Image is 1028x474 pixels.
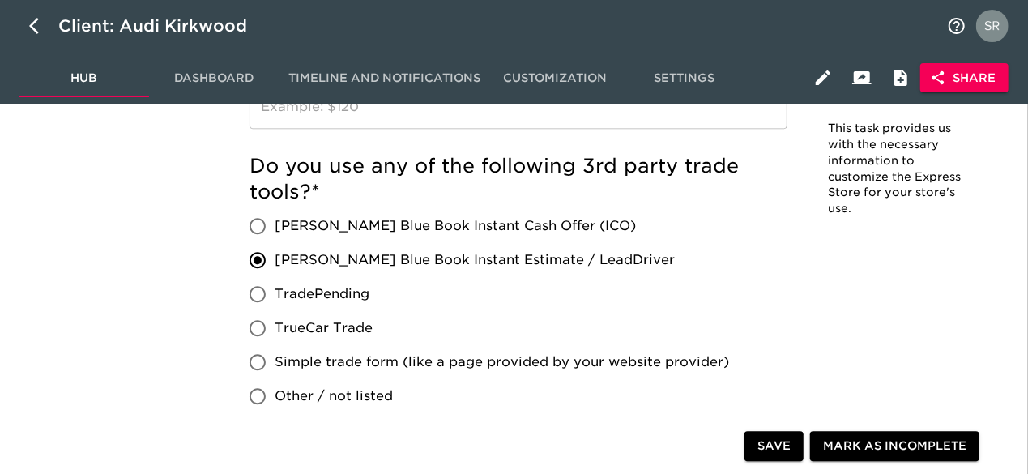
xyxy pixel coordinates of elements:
span: Settings [629,68,740,88]
button: Internal Notes and Comments [881,58,920,97]
span: Hub [29,68,139,88]
button: Mark as Incomplete [810,432,979,462]
span: Dashboard [159,68,269,88]
span: Other / not listed [275,386,393,406]
button: Edit Hub [804,58,842,97]
span: Share [933,68,996,88]
span: Simple trade form (like a page provided by your website provider) [275,352,729,372]
img: Profile [976,10,1009,42]
div: Client: Audi Kirkwood [58,13,270,39]
button: Share [920,63,1009,93]
button: Save [744,432,804,462]
span: Customization [500,68,610,88]
button: Client View [842,58,881,97]
p: This task provides us with the necessary information to customize the Express Store for your stor... [829,121,964,217]
input: Example: $120 [250,83,787,129]
span: Timeline and Notifications [288,68,480,88]
span: TradePending [275,284,369,304]
h5: Do you use any of the following 3rd party trade tools? [250,153,787,205]
span: Mark as Incomplete [823,437,966,457]
span: TrueCar Trade [275,318,373,338]
span: Save [757,437,791,457]
button: notifications [937,6,976,45]
span: [PERSON_NAME] Blue Book Instant Estimate / LeadDriver [275,250,675,270]
span: [PERSON_NAME] Blue Book Instant Cash Offer (ICO) [275,216,636,236]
